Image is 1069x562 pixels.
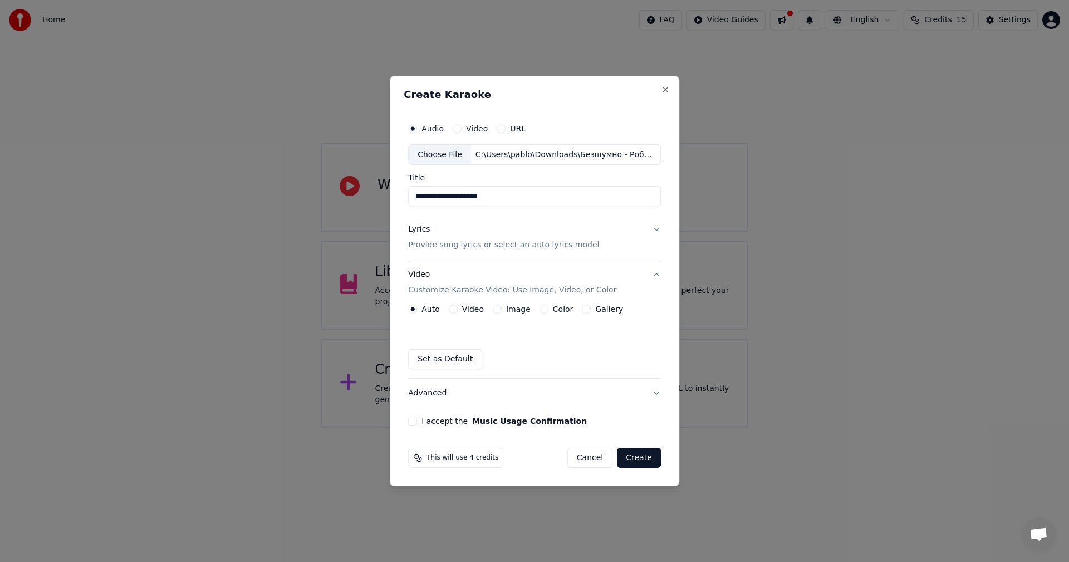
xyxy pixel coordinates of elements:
[408,240,599,251] p: Provide song lyrics or select an auto lyrics model
[408,285,616,296] p: Customize Karaoke Video: Use Image, Video, or Color
[408,261,661,305] button: VideoCustomize Karaoke Video: Use Image, Video, or Color
[553,305,573,313] label: Color
[421,125,444,133] label: Audio
[408,305,661,378] div: VideoCustomize Karaoke Video: Use Image, Video, or Color
[408,379,661,408] button: Advanced
[426,453,498,462] span: This will use 4 credits
[510,125,526,133] label: URL
[408,349,482,369] button: Set as Default
[408,270,616,296] div: Video
[421,417,587,425] label: I accept the
[471,149,660,160] div: C:\Users\pablo\Downloads\Безшумно - Робаний Йот.mp3
[421,305,440,313] label: Auto
[595,305,623,313] label: Gallery
[617,448,661,468] button: Create
[404,90,665,100] h2: Create Karaoke
[409,145,471,165] div: Choose File
[408,174,661,182] label: Title
[506,305,531,313] label: Image
[462,305,484,313] label: Video
[466,125,488,133] label: Video
[567,448,612,468] button: Cancel
[408,216,661,260] button: LyricsProvide song lyrics or select an auto lyrics model
[408,224,430,236] div: Lyrics
[472,417,587,425] button: I accept the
